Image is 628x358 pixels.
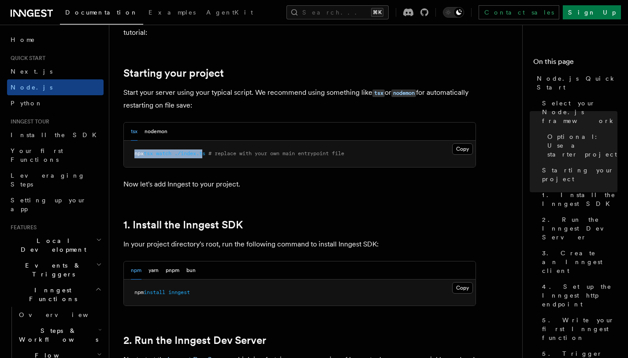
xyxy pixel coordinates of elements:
[539,245,617,279] a: 3. Create an Inngest client
[123,86,476,112] p: Start your server using your typical script. We recommend using something like or for automatical...
[7,282,104,307] button: Inngest Functions
[19,311,110,318] span: Overview
[542,99,617,125] span: Select your Node.js framework
[11,68,52,75] span: Next.js
[7,95,104,111] a: Python
[542,249,617,275] span: 3. Create an Inngest client
[452,282,473,294] button: Copy
[542,316,617,342] span: 5. Write your first Inngest function
[123,14,476,39] p: If you don't have an existing project, you can clone the following starter project to run through...
[443,7,464,18] button: Toggle dark mode
[156,150,171,157] span: watch
[201,3,258,24] a: AgentKit
[11,35,35,44] span: Home
[7,55,45,62] span: Quick start
[539,187,617,212] a: 1. Install the Inngest SDK
[11,131,102,138] span: Install the SDK
[539,162,617,187] a: Starting your project
[391,88,416,97] a: nodemon
[372,89,385,97] code: tsx
[7,192,104,217] a: Setting up your app
[144,150,153,157] span: tsx
[143,3,201,24] a: Examples
[123,219,243,231] a: 1. Install the Inngest SDK
[479,5,559,19] a: Contact sales
[391,89,416,97] code: nodemon
[7,286,95,303] span: Inngest Functions
[11,84,52,91] span: Node.js
[149,261,159,280] button: yarn
[144,289,165,295] span: install
[542,282,617,309] span: 4. Set up the Inngest http endpoint
[11,147,63,163] span: Your first Functions
[7,233,104,257] button: Local Development
[134,150,144,157] span: npx
[149,9,196,16] span: Examples
[7,32,104,48] a: Home
[542,190,617,208] span: 1. Install the Inngest SDK
[134,289,144,295] span: npm
[371,8,383,17] kbd: ⌘K
[60,3,143,25] a: Documentation
[7,261,96,279] span: Events & Triggers
[544,129,617,162] a: Optional: Use a starter project
[7,127,104,143] a: Install the SDK
[131,123,137,141] button: tsx
[11,100,43,107] span: Python
[452,143,473,155] button: Copy
[15,307,104,323] a: Overview
[7,236,96,254] span: Local Development
[542,215,617,242] span: 2. Run the Inngest Dev Server
[7,257,104,282] button: Events & Triggers
[15,323,104,347] button: Steps & Workflows
[286,5,389,19] button: Search...⌘K
[7,224,37,231] span: Features
[206,9,253,16] span: AgentKit
[168,289,190,295] span: inngest
[123,178,476,190] p: Now let's add Inngest to your project.
[186,261,196,280] button: bun
[11,197,86,213] span: Setting up your app
[547,132,617,159] span: Optional: Use a starter project
[15,326,98,344] span: Steps & Workflows
[123,67,224,79] a: Starting your project
[539,312,617,346] a: 5. Write your first Inngest function
[563,5,621,19] a: Sign Up
[539,212,617,245] a: 2. Run the Inngest Dev Server
[7,118,49,125] span: Inngest tour
[7,63,104,79] a: Next.js
[539,95,617,129] a: Select your Node.js framework
[208,150,344,157] span: # replace with your own main entrypoint file
[539,279,617,312] a: 4. Set up the Inngest http endpoint
[7,79,104,95] a: Node.js
[11,172,85,188] span: Leveraging Steps
[7,143,104,168] a: Your first Functions
[65,9,138,16] span: Documentation
[145,123,167,141] button: nodemon
[533,56,617,71] h4: On this page
[123,334,266,347] a: 2. Run the Inngest Dev Server
[166,261,179,280] button: pnpm
[123,238,476,250] p: In your project directory's root, run the following command to install Inngest SDK:
[542,166,617,183] span: Starting your project
[533,71,617,95] a: Node.js Quick Start
[537,74,617,92] span: Node.js Quick Start
[372,88,385,97] a: tsx
[7,168,104,192] a: Leveraging Steps
[131,261,141,280] button: npm
[175,150,205,157] span: ./index.ts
